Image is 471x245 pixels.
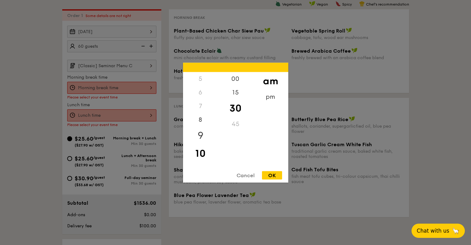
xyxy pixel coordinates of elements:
[253,90,288,103] div: pm
[253,72,288,90] div: am
[218,99,253,117] div: 30
[230,171,261,179] div: Cancel
[183,85,218,99] div: 6
[417,228,449,234] span: Chat with us
[183,126,218,144] div: 9
[183,162,218,176] div: 11
[183,113,218,126] div: 8
[183,99,218,113] div: 7
[183,144,218,162] div: 10
[218,85,253,99] div: 15
[412,224,465,238] button: Chat with us🦙
[183,72,218,85] div: 5
[262,171,282,179] div: OK
[218,72,253,85] div: 00
[218,117,253,131] div: 45
[452,227,460,234] span: 🦙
